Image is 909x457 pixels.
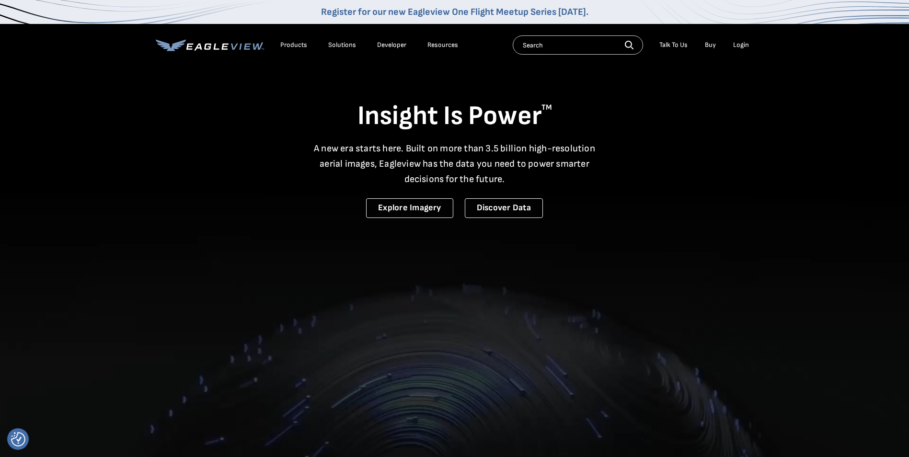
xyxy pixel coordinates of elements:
[328,41,356,49] div: Solutions
[366,198,453,218] a: Explore Imagery
[513,35,643,55] input: Search
[541,103,552,112] sup: TM
[377,41,406,49] a: Developer
[308,141,601,187] p: A new era starts here. Built on more than 3.5 billion high-resolution aerial images, Eagleview ha...
[705,41,716,49] a: Buy
[733,41,749,49] div: Login
[427,41,458,49] div: Resources
[11,432,25,446] button: Consent Preferences
[321,6,588,18] a: Register for our new Eagleview One Flight Meetup Series [DATE].
[156,100,754,133] h1: Insight Is Power
[659,41,688,49] div: Talk To Us
[465,198,543,218] a: Discover Data
[11,432,25,446] img: Revisit consent button
[280,41,307,49] div: Products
